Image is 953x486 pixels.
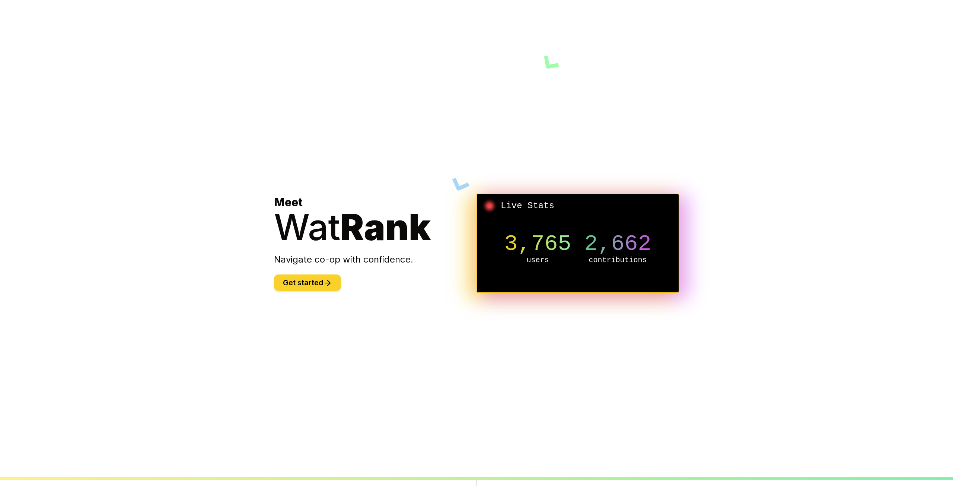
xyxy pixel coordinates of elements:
[274,274,341,291] button: Get started
[498,255,578,266] p: users
[483,200,673,212] h2: Live Stats
[274,205,340,248] span: Wat
[274,279,341,287] a: Get started
[274,196,476,245] h1: Meet
[498,233,578,255] p: 3,765
[274,254,476,266] p: Navigate co-op with confidence.
[578,255,658,266] p: contributions
[578,233,658,255] p: 2,662
[340,205,431,248] span: Rank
